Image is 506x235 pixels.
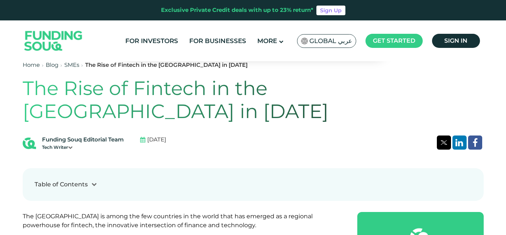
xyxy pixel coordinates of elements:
[444,37,467,44] span: Sign in
[257,37,277,45] span: More
[373,37,415,44] span: Get started
[64,61,79,68] a: SMEs
[147,136,166,144] span: [DATE]
[161,6,313,14] div: Exclusive Private Credit deals with up to 23% return*
[23,137,36,150] img: Blog Author
[42,136,124,144] div: Funding Souq Editorial Team
[42,144,124,151] div: Tech Writer
[187,35,248,47] a: For Businesses
[46,61,58,68] a: Blog
[432,34,480,48] a: Sign in
[35,180,88,189] div: Table of Contents
[23,77,484,123] h1: The Rise of Fintech in the [GEOGRAPHIC_DATA] in [DATE]
[316,6,345,15] a: Sign Up
[17,22,90,60] img: Logo
[441,140,447,145] img: twitter
[123,35,180,47] a: For Investors
[301,38,308,44] img: SA Flag
[85,61,248,69] div: The Rise of Fintech in the [GEOGRAPHIC_DATA] in [DATE]
[309,37,352,45] span: Global عربي
[23,61,40,68] a: Home
[23,213,313,229] span: The [GEOGRAPHIC_DATA] is among the few countries in the world that has emerged as a regional powe...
